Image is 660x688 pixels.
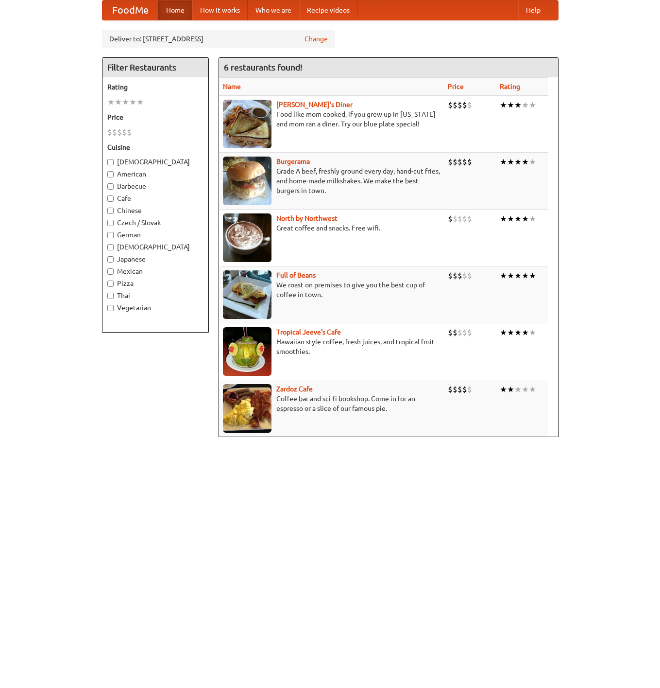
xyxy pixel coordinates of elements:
[102,58,208,77] h4: Filter Restaurants
[192,0,248,20] a: How it works
[457,270,462,281] li: $
[453,384,457,395] li: $
[507,384,514,395] li: ★
[223,384,271,433] img: zardoz.jpg
[276,214,338,222] a: North by Northwest
[500,327,507,338] li: ★
[107,293,114,299] input: Thai
[223,280,440,300] p: We roast on premises to give you the best cup of coffee in town.
[467,100,472,110] li: $
[467,384,472,395] li: $
[305,34,328,44] a: Change
[453,327,457,338] li: $
[448,83,464,90] a: Price
[507,157,514,167] li: ★
[122,97,129,107] li: ★
[462,100,467,110] li: $
[107,254,203,264] label: Japanese
[107,183,114,190] input: Barbecue
[514,100,522,110] li: ★
[467,327,472,338] li: $
[107,112,203,122] h5: Price
[223,270,271,319] img: beans.jpg
[507,270,514,281] li: ★
[522,270,529,281] li: ★
[514,157,522,167] li: ★
[514,384,522,395] li: ★
[448,213,453,224] li: $
[448,100,453,110] li: $
[224,63,303,72] ng-pluralize: 6 restaurants found!
[448,157,453,167] li: $
[107,157,203,167] label: [DEMOGRAPHIC_DATA]
[112,127,117,138] li: $
[276,101,353,108] a: [PERSON_NAME]'s Diner
[107,266,203,276] label: Mexican
[529,384,536,395] li: ★
[448,327,453,338] li: $
[122,127,127,138] li: $
[117,127,122,138] li: $
[507,327,514,338] li: ★
[223,213,271,262] img: north.jpg
[107,232,114,238] input: German
[129,97,136,107] li: ★
[529,100,536,110] li: ★
[467,157,472,167] li: $
[467,270,472,281] li: $
[127,127,132,138] li: $
[223,337,440,356] p: Hawaiian style coffee, fresh juices, and tropical fruit smoothies.
[522,100,529,110] li: ★
[276,328,341,336] a: Tropical Jeeve's Cafe
[462,157,467,167] li: $
[448,384,453,395] li: $
[457,100,462,110] li: $
[529,213,536,224] li: ★
[107,291,203,300] label: Thai
[107,159,114,165] input: [DEMOGRAPHIC_DATA]
[500,100,507,110] li: ★
[107,142,203,152] h5: Cuisine
[107,218,203,228] label: Czech / Slovak
[514,327,522,338] li: ★
[107,281,114,287] input: Pizza
[500,83,520,90] a: Rating
[107,169,203,179] label: American
[500,270,507,281] li: ★
[529,327,536,338] li: ★
[276,385,313,393] a: Zardoz Cafe
[107,220,114,226] input: Czech / Slovak
[223,223,440,233] p: Great coffee and snacks. Free wifi.
[462,327,467,338] li: $
[522,327,529,338] li: ★
[462,384,467,395] li: $
[136,97,144,107] li: ★
[107,242,203,252] label: [DEMOGRAPHIC_DATA]
[522,384,529,395] li: ★
[276,158,310,165] a: Burgerama
[514,270,522,281] li: ★
[223,157,271,205] img: burgerama.jpg
[107,194,203,203] label: Cafe
[107,208,114,214] input: Chinese
[500,384,507,395] li: ★
[453,270,457,281] li: $
[457,384,462,395] li: $
[107,127,112,138] li: $
[223,83,241,90] a: Name
[500,157,507,167] li: ★
[467,213,472,224] li: $
[158,0,192,20] a: Home
[223,100,271,148] img: sallys.jpg
[107,171,114,177] input: American
[107,256,114,263] input: Japanese
[107,279,203,288] label: Pizza
[457,327,462,338] li: $
[107,303,203,313] label: Vegetarian
[453,100,457,110] li: $
[223,109,440,129] p: Food like mom cooked, if you grew up in [US_STATE] and mom ran a diner. Try our blue plate special!
[102,0,158,20] a: FoodMe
